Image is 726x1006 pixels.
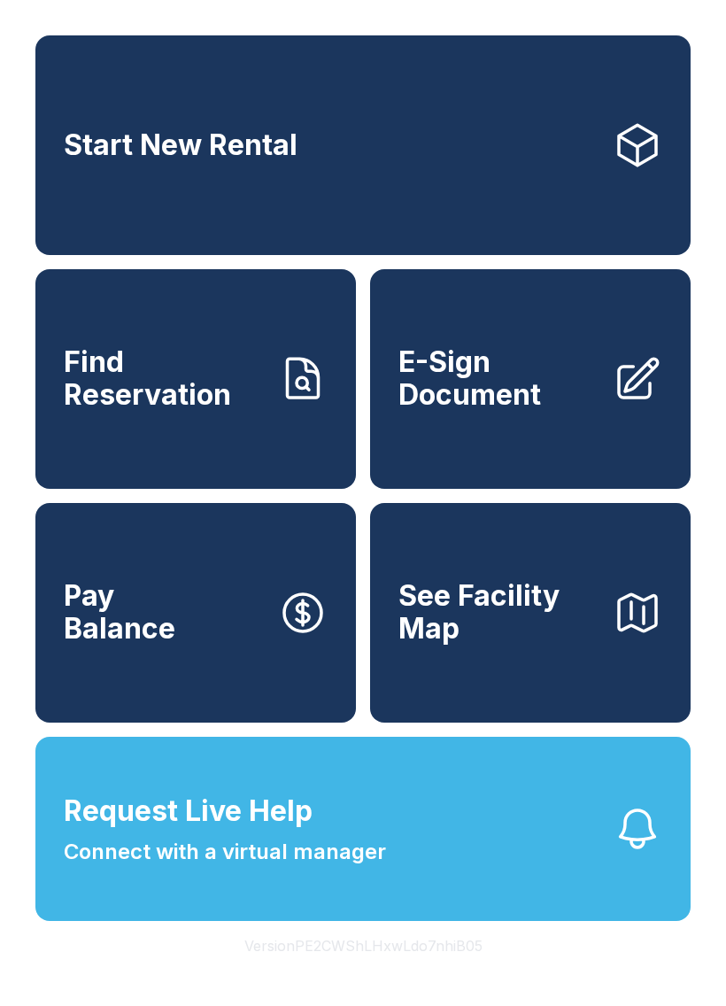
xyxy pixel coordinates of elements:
span: Request Live Help [64,790,313,832]
span: See Facility Map [398,580,599,645]
span: Find Reservation [64,346,264,411]
a: E-Sign Document [370,269,691,489]
span: E-Sign Document [398,346,599,411]
span: Pay Balance [64,580,175,645]
a: PayBalance [35,503,356,723]
button: Request Live HelpConnect with a virtual manager [35,737,691,921]
span: Connect with a virtual manager [64,836,386,868]
a: Find Reservation [35,269,356,489]
span: Start New Rental [64,129,297,162]
button: See Facility Map [370,503,691,723]
button: VersionPE2CWShLHxwLdo7nhiB05 [230,921,497,971]
a: Start New Rental [35,35,691,255]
